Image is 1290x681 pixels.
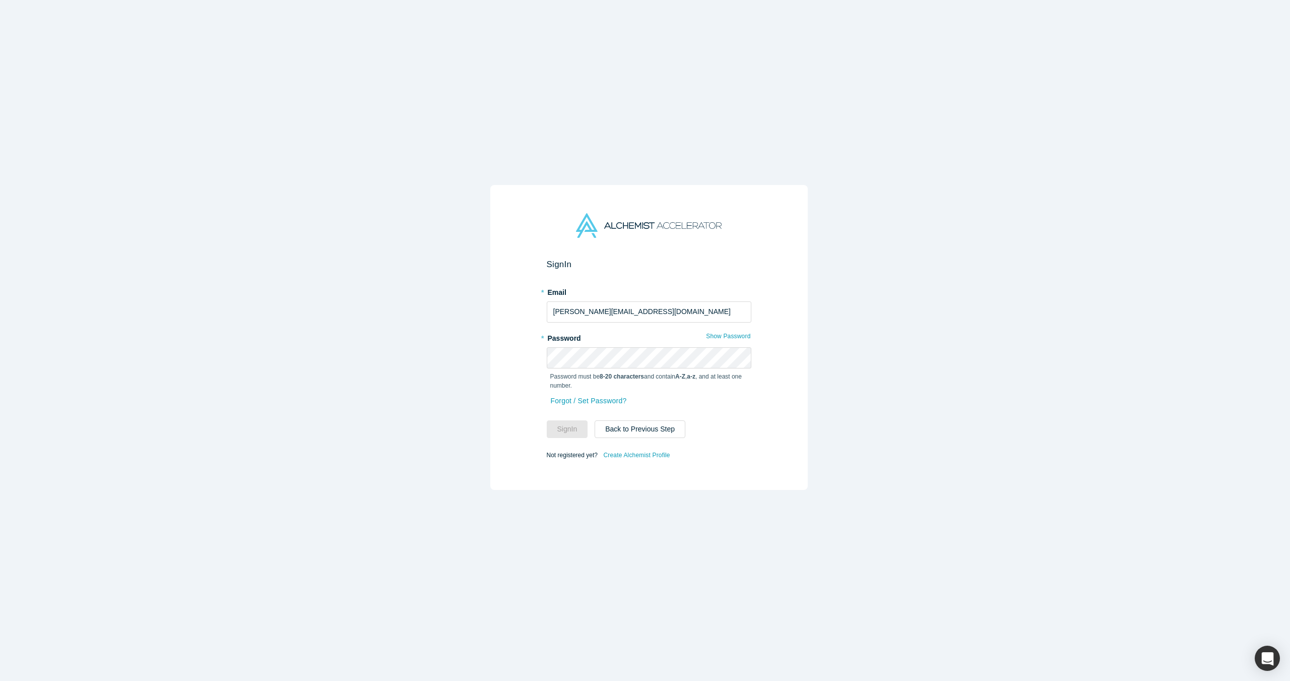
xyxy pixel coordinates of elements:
button: Show Password [705,330,751,343]
a: Create Alchemist Profile [603,449,670,462]
h2: Sign In [547,259,751,270]
a: Forgot / Set Password? [550,392,627,410]
strong: 8-20 characters [600,373,644,380]
button: Back to Previous Step [595,420,685,438]
strong: a-z [687,373,695,380]
strong: A-Z [675,373,685,380]
button: SignIn [547,420,588,438]
label: Email [547,284,751,298]
label: Password [547,330,751,344]
p: Password must be and contain , , and at least one number. [550,372,748,390]
img: Alchemist Accelerator Logo [576,213,721,238]
span: Not registered yet? [547,451,598,458]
